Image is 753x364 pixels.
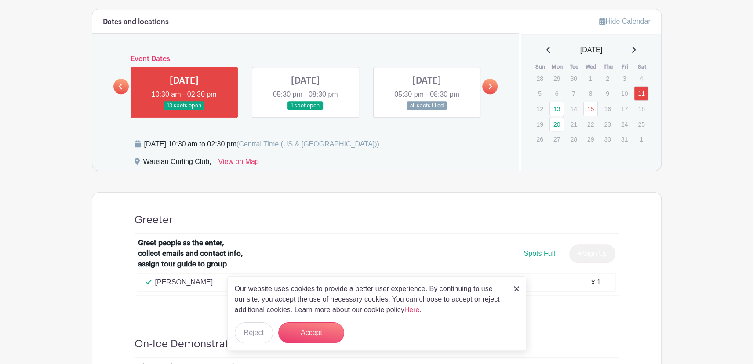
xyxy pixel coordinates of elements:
[135,338,307,350] h4: On-Ice Demonstration/Tour Guides
[617,72,632,85] p: 3
[583,62,600,71] th: Wed
[549,72,564,85] p: 29
[532,87,547,100] p: 5
[591,277,600,288] div: x 1
[549,117,564,131] a: 20
[583,72,598,85] p: 1
[532,62,549,71] th: Sun
[129,55,483,63] h6: Event Dates
[566,102,581,116] p: 14
[599,18,650,25] a: Hide Calendar
[566,117,581,131] p: 21
[600,117,615,131] p: 23
[583,132,598,146] p: 29
[634,132,648,146] p: 1
[634,86,648,101] a: 11
[583,87,598,100] p: 8
[600,102,615,116] p: 16
[634,102,648,116] p: 18
[218,157,259,171] a: View on Map
[617,62,634,71] th: Fri
[566,72,581,85] p: 30
[600,132,615,146] p: 30
[549,132,564,146] p: 27
[278,322,344,343] button: Accept
[532,117,547,131] p: 19
[600,62,617,71] th: Thu
[138,238,247,269] div: Greet people as the enter, collect emails and contact info, assign tour guide to group
[600,72,615,85] p: 2
[524,250,555,257] span: Spots Full
[532,72,547,85] p: 28
[103,18,169,26] h6: Dates and locations
[617,102,632,116] p: 17
[235,284,505,315] p: Our website uses cookies to provide a better user experience. By continuing to use our site, you ...
[144,139,379,149] div: [DATE] 10:30 am to 02:30 pm
[532,102,547,116] p: 12
[155,277,213,288] p: [PERSON_NAME]
[583,102,598,116] a: 15
[617,132,632,146] p: 31
[549,87,564,100] p: 6
[549,102,564,116] a: 13
[135,214,173,226] h4: Greeter
[617,87,632,100] p: 10
[600,87,615,100] p: 9
[236,140,379,148] span: (Central Time (US & [GEOGRAPHIC_DATA]))
[634,72,648,85] p: 4
[549,62,566,71] th: Mon
[404,306,420,313] a: Here
[617,117,632,131] p: 24
[583,117,598,131] p: 22
[514,286,519,291] img: close_button-5f87c8562297e5c2d7936805f587ecaba9071eb48480494691a3f1689db116b3.svg
[580,45,602,55] span: [DATE]
[566,132,581,146] p: 28
[532,132,547,146] p: 26
[634,117,648,131] p: 25
[143,157,211,171] div: Wausau Curling Club,
[235,322,273,343] button: Reject
[566,62,583,71] th: Tue
[566,87,581,100] p: 7
[633,62,651,71] th: Sat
